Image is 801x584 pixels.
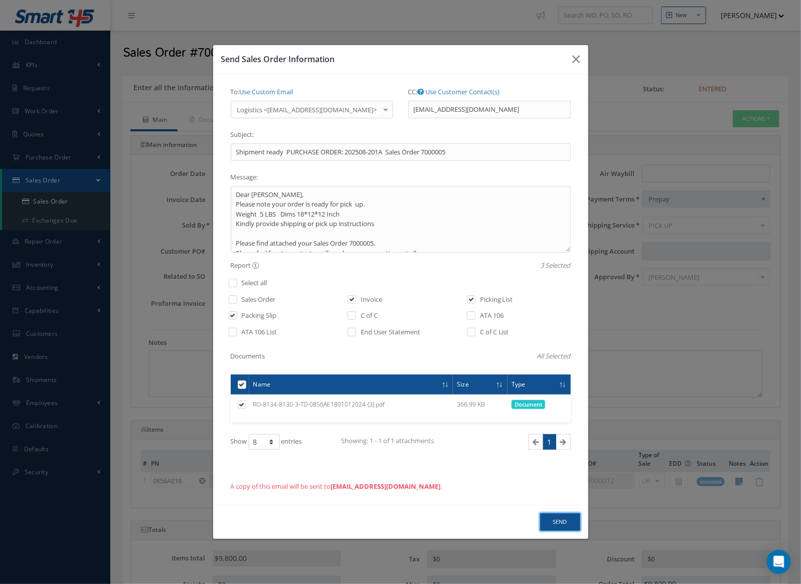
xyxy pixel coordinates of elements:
i: To see the report preview, click on the report name [253,262,259,269]
label: End User Statement [358,327,420,337]
label: ATA 106 [477,311,504,321]
label: ATA 106 List [239,327,277,337]
label: Picking List [477,295,513,305]
span: Report [231,261,251,270]
div: Open Intercom Messenger [767,550,791,574]
label: C of C List [477,327,509,337]
span: Logistics <[EMAIL_ADDRESS][DOMAIN_NAME]> [235,105,380,115]
span: Showing: 1 - 1 of 1 attachments [342,436,434,445]
td: RO-8134-8130-3-TD-0856AE1801012024-(3).pdf [249,395,453,415]
label: C of C [358,311,378,321]
div: Click on Label to change Attachment Preview [347,295,451,309]
div: Click on Label to change Attachment Preview [347,311,451,325]
h3: Send Sales Order Information [221,53,565,65]
i: If you want to add multiple addresses use a comma as the delimiter [418,89,424,95]
label: A copy of this email will be sent to . [231,478,442,495]
span: Documents [231,351,265,360]
span: 366.99 KB [457,400,485,409]
label: entries [281,437,302,447]
label: CC: [408,84,500,101]
span: Type [512,379,526,388]
label: Sales Order [239,295,276,305]
div: Click on Label to change Attachment Preview [228,295,333,309]
span: 3 Selected [541,261,571,271]
span: All Selected [537,351,571,361]
span: Size [457,379,469,388]
strong: [EMAIL_ADDRESS][DOMAIN_NAME] [331,482,441,491]
div: Click on Label to change Attachment Preview [347,327,451,341]
label: Subject: [231,126,254,143]
div: Click on Label to change Attachment Preview [466,311,571,325]
a: 1 [543,434,556,450]
span: Name [253,379,271,388]
label: Message: [231,169,258,186]
label: Invoice [358,295,382,305]
div: Click on Label to change Attachment Preview [466,327,571,341]
div: Click on Label to change Attachment Preview [466,295,571,309]
label: Packing Slip [239,311,277,321]
label: Select all [239,278,267,288]
div: Click on Label to change Attachment Preview [228,311,333,325]
span: Document [512,400,545,409]
button: Send [540,513,580,531]
div: Click on Label to change Attachment Preview [228,327,333,341]
label: Show [231,437,247,447]
a: Use Custom Email [240,87,293,96]
label: To: [231,84,293,101]
a: Use Customer Contact(s) [426,87,500,96]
